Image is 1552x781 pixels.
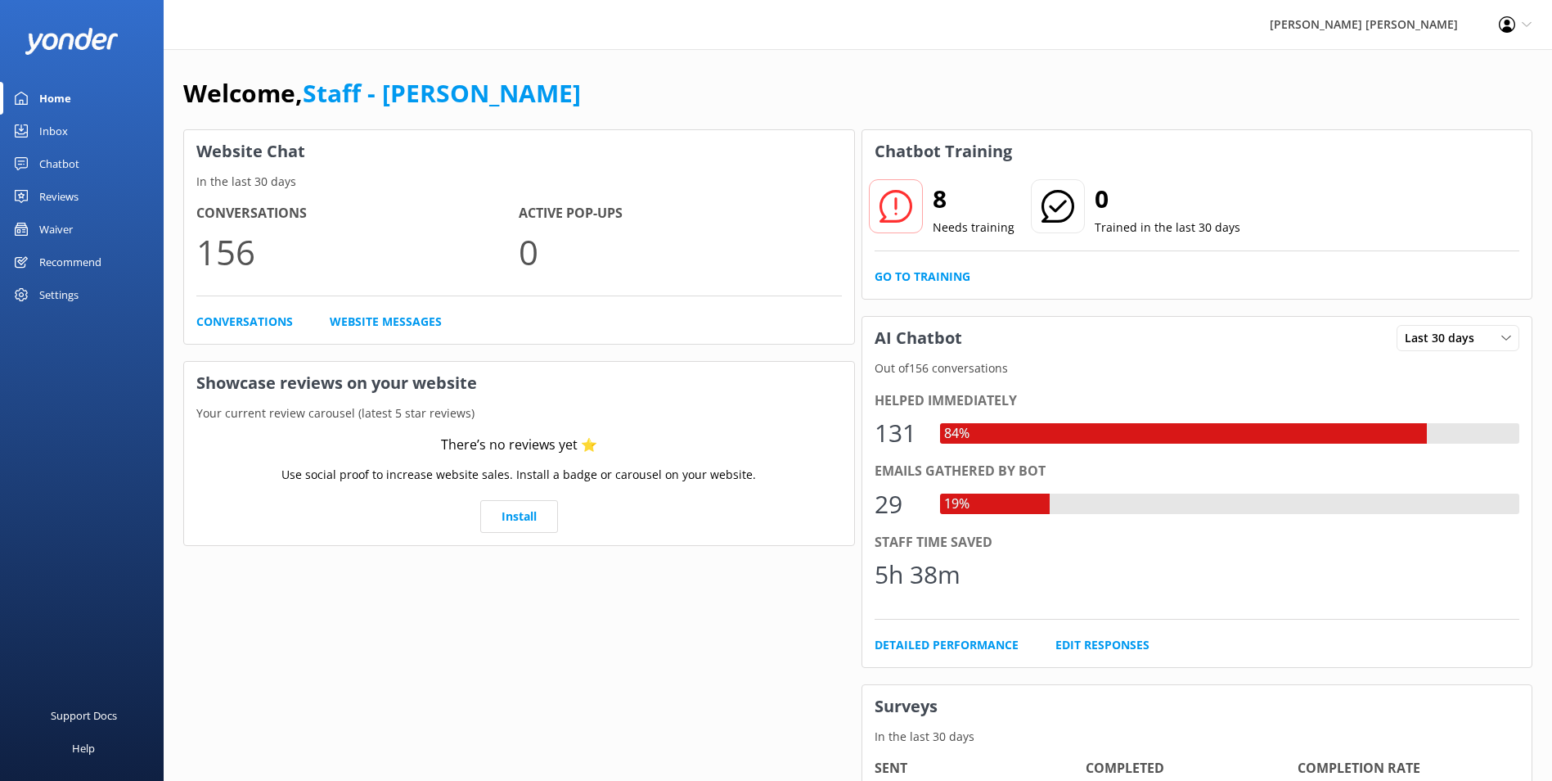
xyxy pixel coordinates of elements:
div: Inbox [39,115,68,147]
p: Trained in the last 30 days [1095,219,1240,237]
p: Use social proof to increase website sales. Install a badge or carousel on your website. [281,466,756,484]
div: Emails gathered by bot [875,461,1520,482]
a: Detailed Performance [875,636,1019,654]
h4: Sent [875,758,1086,779]
div: Home [39,82,71,115]
div: Staff time saved [875,532,1520,553]
div: 84% [940,423,974,445]
p: Your current review carousel (latest 5 star reviews) [184,404,854,422]
h3: Showcase reviews on your website [184,362,854,404]
div: Recommend [39,246,101,278]
span: Last 30 days [1405,329,1484,347]
div: Helped immediately [875,390,1520,412]
div: 5h 38m [875,555,960,594]
div: There’s no reviews yet ⭐ [441,435,597,456]
a: Go to Training [875,268,970,286]
p: 156 [196,224,519,279]
p: Out of 156 conversations [862,359,1532,377]
h4: Completion Rate [1298,758,1509,779]
h4: Conversations [196,203,519,224]
div: Help [72,732,95,765]
a: Website Messages [330,313,442,331]
div: 19% [940,494,974,515]
div: 29 [875,485,924,524]
h1: Welcome, [183,74,581,113]
div: Support Docs [51,699,117,732]
p: In the last 30 days [862,728,1532,746]
h4: Active Pop-ups [519,203,841,224]
p: 0 [519,224,841,279]
a: Install [480,500,558,533]
h2: 0 [1095,179,1240,219]
h3: Website Chat [184,130,854,173]
p: Needs training [933,219,1014,237]
p: In the last 30 days [184,173,854,191]
h2: 8 [933,179,1014,219]
h3: AI Chatbot [862,317,974,359]
h4: Completed [1086,758,1298,779]
div: 131 [875,413,924,453]
div: Settings [39,278,79,311]
h3: Chatbot Training [862,130,1024,173]
img: yonder-white-logo.png [25,28,119,55]
a: Staff - [PERSON_NAME] [303,76,581,110]
div: Reviews [39,180,79,213]
a: Edit Responses [1055,636,1149,654]
div: Chatbot [39,147,79,180]
a: Conversations [196,313,293,331]
h3: Surveys [862,685,1532,728]
div: Waiver [39,213,73,246]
